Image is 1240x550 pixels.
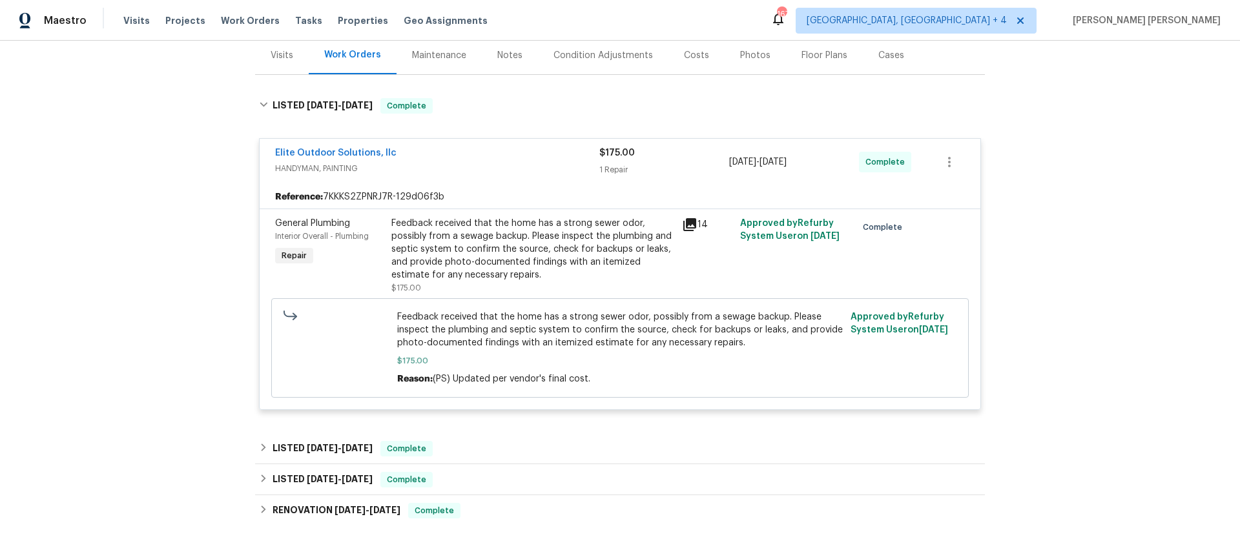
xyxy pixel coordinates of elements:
span: [DATE] [342,443,373,453]
span: $175.00 [397,354,843,367]
span: [DATE] [335,505,366,514]
span: [DATE] [307,101,338,110]
span: $175.00 [391,284,421,292]
span: Visits [123,14,150,27]
span: - [307,101,373,110]
div: Feedback received that the home has a strong sewer odor, possibly from a sewage backup. Please in... [391,217,674,281]
span: Complete [409,504,459,517]
span: Geo Assignments [404,14,488,27]
span: Approved by Refurby System User on [740,219,840,241]
span: [DATE] [811,232,840,241]
h6: LISTED [273,441,373,456]
a: Elite Outdoor Solutions, llc [275,148,397,158]
span: Tasks [295,16,322,25]
span: General Plumbing [275,219,350,228]
span: [GEOGRAPHIC_DATA], [GEOGRAPHIC_DATA] + 4 [807,14,1007,27]
div: 1 Repair [599,163,729,176]
h6: LISTED [273,472,373,487]
span: HANDYMAN, PAINTING [275,162,599,175]
span: Complete [382,99,431,112]
span: Complete [382,473,431,486]
span: Complete [382,442,431,455]
div: 167 [777,8,786,21]
span: Projects [165,14,205,27]
span: [PERSON_NAME] [PERSON_NAME] [1068,14,1221,27]
div: Work Orders [324,48,381,61]
span: Repair [276,249,312,262]
span: Work Orders [221,14,280,27]
div: Cases [878,49,904,62]
div: Visits [271,49,293,62]
span: (PS) Updated per vendor's final cost. [433,374,590,383]
span: $175.00 [599,148,635,158]
div: Condition Adjustments [553,49,653,62]
span: Reason: [397,374,433,383]
span: Feedback received that the home has a strong sewer odor, possibly from a sewage backup. Please in... [397,311,843,349]
span: [DATE] [729,158,756,167]
span: [DATE] [919,325,948,334]
h6: LISTED [273,98,373,114]
span: [DATE] [307,474,338,484]
div: RENOVATION [DATE]-[DATE]Complete [255,495,985,526]
div: Costs [684,49,709,62]
span: Interior Overall - Plumbing [275,232,369,240]
span: Maestro [44,14,87,27]
div: Notes [497,49,522,62]
span: - [307,443,373,453]
span: - [335,505,400,514]
div: LISTED [DATE]-[DATE]Complete [255,464,985,495]
span: Properties [338,14,388,27]
div: LISTED [DATE]-[DATE]Complete [255,433,985,464]
span: [DATE] [307,443,338,453]
span: - [729,156,787,168]
div: Floor Plans [801,49,847,62]
span: Approved by Refurby System User on [851,312,948,334]
span: [DATE] [759,158,787,167]
span: Complete [863,221,907,234]
div: LISTED [DATE]-[DATE]Complete [255,85,985,127]
div: 14 [682,217,732,232]
div: 7KKKS2ZPNRJ7R-129d06f3b [260,185,980,209]
div: Maintenance [412,49,466,62]
span: [DATE] [342,474,373,484]
span: Complete [865,156,910,168]
h6: RENOVATION [273,503,400,518]
span: [DATE] [342,101,373,110]
span: - [307,474,373,484]
b: Reference: [275,190,323,203]
div: Photos [740,49,770,62]
span: [DATE] [369,505,400,514]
